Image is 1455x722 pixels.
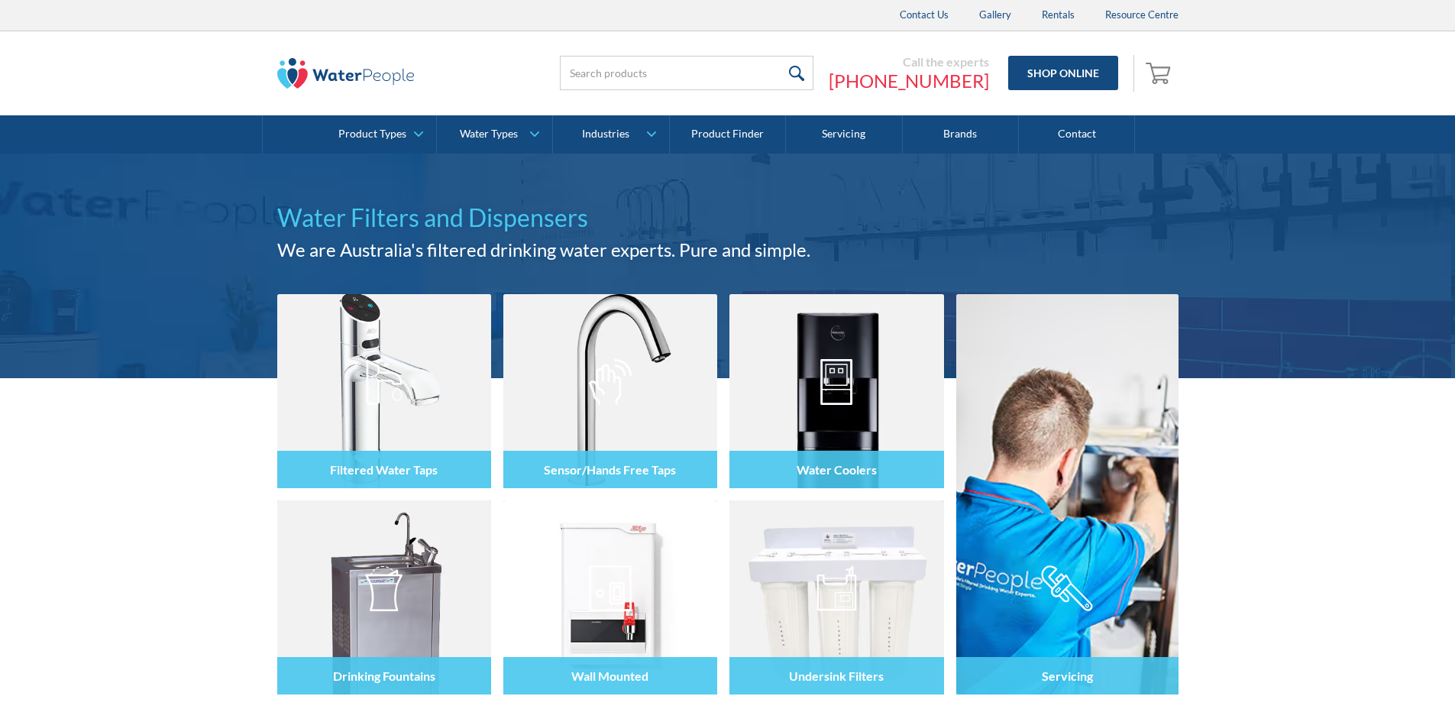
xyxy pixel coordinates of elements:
[277,294,491,488] img: Filtered Water Taps
[1142,55,1179,92] a: Open cart
[903,115,1019,154] a: Brands
[460,128,518,141] div: Water Types
[956,294,1179,694] a: Servicing
[670,115,786,154] a: Product Finder
[1042,669,1093,683] h4: Servicing
[1019,115,1135,154] a: Contact
[582,128,629,141] div: Industries
[797,462,877,477] h4: Water Coolers
[553,115,668,154] a: Industries
[1008,56,1118,90] a: Shop Online
[829,54,989,70] div: Call the experts
[729,500,943,694] img: Undersink Filters
[729,294,943,488] img: Water Coolers
[437,115,552,154] a: Water Types
[503,500,717,694] img: Wall Mounted
[333,669,435,683] h4: Drinking Fountains
[321,115,436,154] a: Product Types
[338,128,406,141] div: Product Types
[786,115,902,154] a: Servicing
[330,462,438,477] h4: Filtered Water Taps
[544,462,676,477] h4: Sensor/Hands Free Taps
[560,56,813,90] input: Search products
[503,294,717,488] img: Sensor/Hands Free Taps
[571,669,648,683] h4: Wall Mounted
[277,500,491,694] img: Drinking Fountains
[277,58,415,89] img: The Water People
[829,70,989,92] a: [PHONE_NUMBER]
[1146,60,1175,85] img: shopping cart
[789,669,884,683] h4: Undersink Filters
